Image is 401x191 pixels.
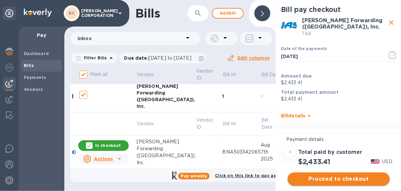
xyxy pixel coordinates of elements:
div: [PERSON_NAME] [137,83,196,90]
div: Aug [261,142,282,149]
div: Inc. [137,103,196,109]
div: 7th [261,149,282,156]
div: BNA503342065 [223,149,261,156]
p: Bill № [223,71,236,78]
button: close [386,18,396,28]
span: Vendor [137,71,163,78]
button: Addbill [212,8,244,19]
b: Bill details [281,113,305,118]
p: Mark all [90,71,107,78]
u: Edit columns [237,55,270,61]
p: Bill Date [261,117,273,131]
p: Due date : [124,55,195,61]
div: Unpin categories [3,7,16,20]
p: $2,433.41 [281,95,396,102]
b: BC [69,11,75,16]
div: Due date:[DATE] to [DATE] [119,53,206,63]
h2: Bill pay checkout [281,5,396,14]
div: [PERSON_NAME] [137,138,196,145]
p: Vendor [137,120,154,127]
span: Bill № [223,120,245,127]
p: [PERSON_NAME] CORPORATION [81,9,114,18]
span: Bill № [223,71,245,78]
span: Add bill [218,9,238,17]
div: ([GEOGRAPHIC_DATA]), [137,152,196,159]
h1: Bills [135,6,160,20]
img: Foreign exchange [5,64,13,72]
h3: Total paid by customer [298,149,362,156]
p: Bill Date [261,71,281,78]
div: - [261,93,282,99]
div: 1 [223,93,261,99]
div: = [285,147,296,158]
b: Amount due [281,73,312,79]
p: Payment details [286,136,391,143]
p: Vendor ID [196,117,213,131]
p: 1 bill [302,30,386,37]
div: 2025 [261,156,282,162]
b: [PERSON_NAME] Forwarding ([GEOGRAPHIC_DATA]), Inc. [302,17,382,30]
img: USD [371,159,380,164]
h2: $2,433.41 [298,158,330,166]
p: Filter Bills [81,55,107,61]
div: Forwarding [137,145,196,152]
p: $2,433.41 [281,79,396,86]
p: Inbox [78,35,184,42]
b: Dashboard [24,51,49,56]
span: [DATE] to [DATE] [149,55,191,61]
span: Vendor [137,120,163,127]
div: ([GEOGRAPHIC_DATA]), [137,96,196,103]
b: Total payment amount [281,90,339,95]
p: Vendor [137,71,154,78]
button: Proceed to checkout [288,172,390,186]
img: Logo [24,9,52,17]
div: Billdetails [281,105,396,126]
div: Forwarding [137,90,196,96]
b: Click on this link to pay as little as $217.94 per week [215,173,332,178]
p: Bill № [223,120,236,127]
b: Payments [24,75,46,80]
u: Actions [94,156,113,161]
p: In checkout [95,143,121,148]
label: Date of the payments [281,47,327,51]
span: Bill Date [261,117,282,131]
b: Vendors [24,87,43,92]
div: Inc. [137,159,196,166]
span: Vendor ID [196,117,222,131]
b: Bills [24,63,34,68]
p: Pay [24,32,59,38]
p: USD [382,158,392,165]
span: Proceed to checkout [293,175,384,183]
p: Vendor ID [196,68,213,82]
span: Vendor ID [196,68,222,82]
b: Pay weekly [181,173,207,178]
